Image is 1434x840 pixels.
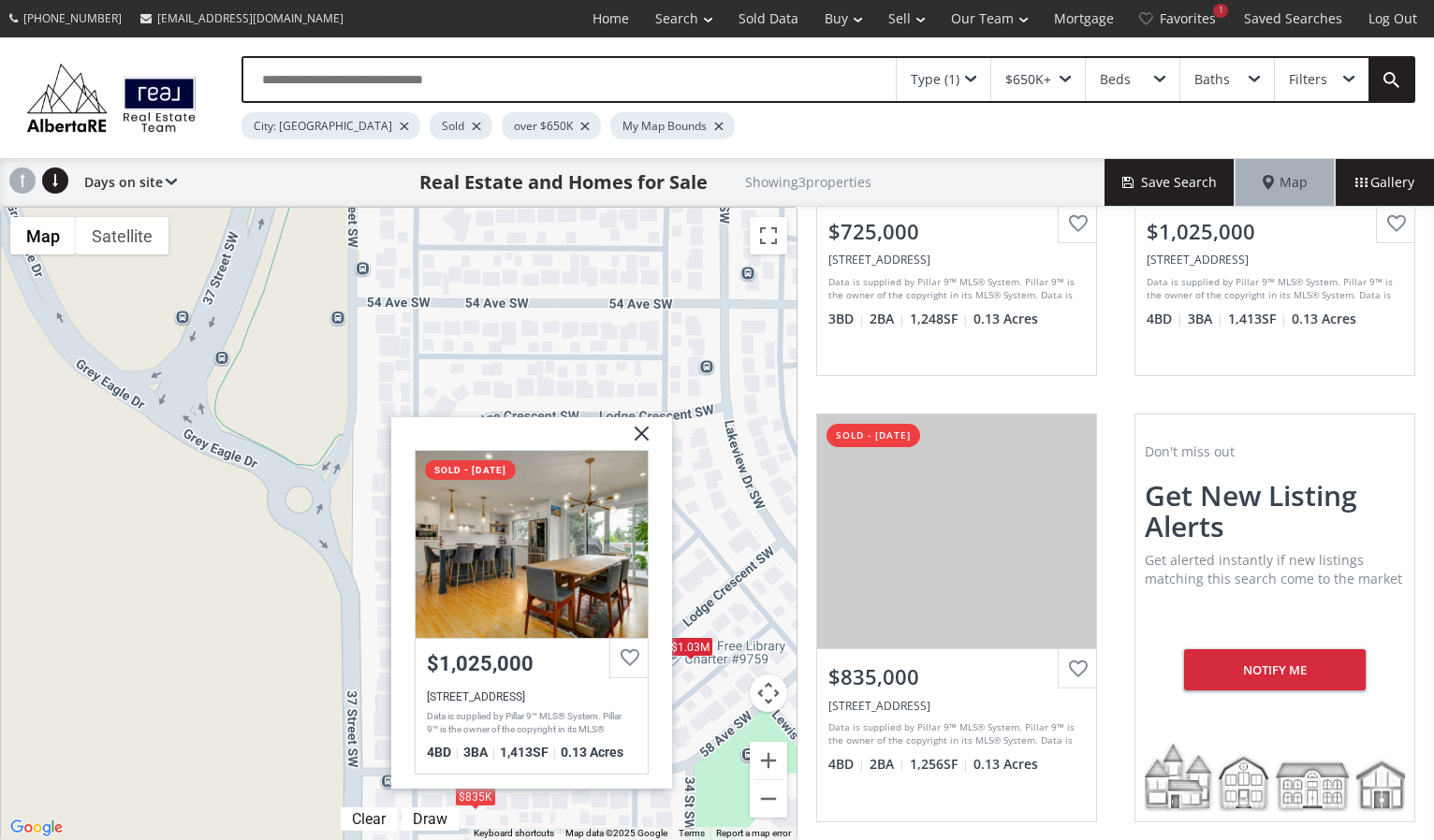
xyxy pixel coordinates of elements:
[828,755,865,774] span: 4 BD
[241,112,420,139] div: City: [GEOGRAPHIC_DATA]
[75,159,177,206] div: Days on site
[797,395,1116,840] a: sold - [DATE]$835,000[STREET_ADDRESS]Data is supplied by Pillar 9™ MLS® System. Pillar 9™ is the ...
[500,745,556,760] span: 1,413 SF
[408,810,452,828] div: Draw
[502,112,601,139] div: over $650K
[23,10,122,26] span: [PHONE_NUMBER]
[1147,310,1183,328] span: 4 BD
[745,175,871,189] h2: Showing 3 properties
[1335,159,1434,206] div: Gallery
[463,745,495,760] span: 3 BA
[910,310,969,328] span: 1,248 SF
[1147,275,1398,303] div: Data is supplied by Pillar 9™ MLS® System. Pillar 9™ is the owner of the copyright in its MLS® Sy...
[425,460,516,480] div: sold - [DATE]
[1228,310,1287,328] span: 1,413 SF
[679,828,705,838] a: Terms
[561,745,623,760] span: 0.13 Acres
[1145,551,1402,587] span: Get alerted instantly if new listings matching this search come to the market
[427,710,632,738] div: Data is supplied by Pillar 9™ MLS® System. Pillar 9™ is the owner of the copyright in its MLS® Sy...
[1100,73,1131,86] div: Beds
[565,828,667,838] span: Map data ©2025 Google
[1145,480,1405,542] h2: Get new listing alerts
[973,310,1038,328] span: 0.13 Acres
[19,59,204,136] img: Logo
[131,1,353,36] a: [EMAIL_ADDRESS][DOMAIN_NAME]
[1005,73,1051,86] div: $650K+
[157,10,344,26] span: [EMAIL_ADDRESS][DOMAIN_NAME]
[1188,310,1223,328] span: 3 BA
[973,755,1038,774] span: 0.13 Acres
[750,217,787,254] button: Toggle fullscreen view
[6,816,67,840] img: Google
[828,310,865,328] span: 3 BD
[10,217,76,254] button: Show street map
[870,310,905,328] span: 2 BA
[427,745,459,760] span: 4 BD
[828,698,1085,714] div: 3711 58 Avenue SW, Calgary, AB T3E 5H8
[76,217,168,254] button: Show satellite imagery
[341,810,397,828] div: Click to clear.
[1147,252,1403,268] div: 5832 Lodge Crescent SW, Calgary, AB T3E 5X7
[427,690,637,703] div: 5832 Lodge Crescent SW, Calgary, AB T3E 5X7
[1147,217,1403,246] div: $1,025,000
[415,450,649,775] a: sold - [DATE]$1,025,000[STREET_ADDRESS]Data is supplied by Pillar 9™ MLS® System. Pillar 9™ is th...
[1116,395,1434,840] a: Don't miss outGet new listing alertsGet alerted instantly if new listings matching this search co...
[1289,73,1327,86] div: Filters
[828,662,1085,691] div: $835,000
[870,755,905,774] span: 2 BA
[402,810,459,828] div: Click to draw.
[6,816,67,840] a: Open this area in Google Maps (opens a new window)
[889,522,1024,541] div: View Photos & Details
[611,417,658,464] img: x.svg
[1184,649,1367,690] div: Notify me
[667,637,713,657] div: $1.03M
[750,742,787,779] button: Zoom in
[474,827,554,840] button: Keyboard shortcuts
[416,451,648,638] div: 5832 Lodge Crescent SW, Calgary, AB T3E 5X7
[1213,4,1228,18] div: 1
[1236,159,1335,206] div: Map
[1105,159,1236,206] button: Save Search
[716,828,791,838] a: Report a map error
[455,786,496,805] div: $835K
[750,780,787,818] button: Zoom out
[750,674,787,712] button: Map camera controls
[1292,310,1356,328] span: 0.13 Acres
[1194,73,1230,86] div: Baths
[610,112,735,139] div: My Map Bounds
[828,720,1080,748] div: Data is supplied by Pillar 9™ MLS® System. Pillar 9™ is the owner of the copyright in its MLS® Sy...
[828,252,1085,268] div: 3720 58 Avenue SW, Calgary, AB T3E 5H6
[1263,173,1308,192] span: Map
[419,169,708,196] h1: Real Estate and Homes for Sale
[828,275,1080,303] div: Data is supplied by Pillar 9™ MLS® System. Pillar 9™ is the owner of the copyright in its MLS® Sy...
[828,217,1085,246] div: $725,000
[1355,173,1414,192] span: Gallery
[910,755,969,774] span: 1,256 SF
[911,73,959,86] div: Type (1)
[1145,442,1235,460] span: Don't miss out
[430,112,492,139] div: Sold
[427,652,637,675] div: $1,025,000
[347,810,390,828] div: Clear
